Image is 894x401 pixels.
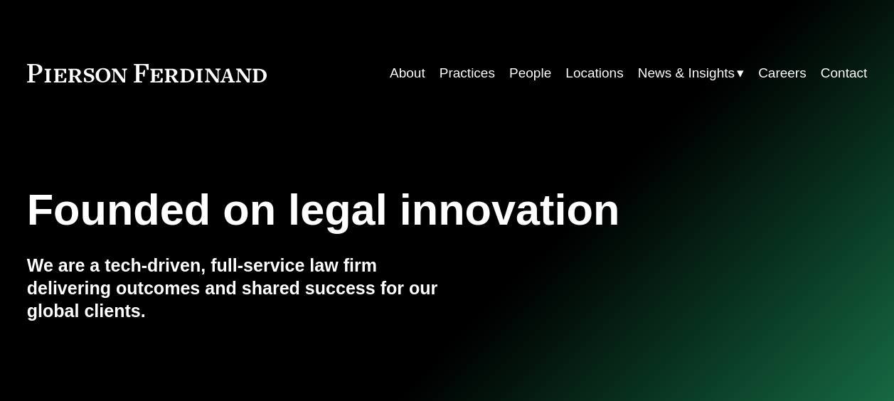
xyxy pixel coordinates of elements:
a: folder dropdown [638,60,744,87]
h1: Founded on legal innovation [27,185,728,235]
a: People [509,60,551,87]
a: Careers [758,60,807,87]
h4: We are a tech-driven, full-service law firm delivering outcomes and shared success for our global... [27,255,447,322]
a: Locations [565,60,623,87]
a: About [390,60,425,87]
a: Contact [821,60,867,87]
a: Practices [440,60,495,87]
span: News & Insights [638,61,735,85]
